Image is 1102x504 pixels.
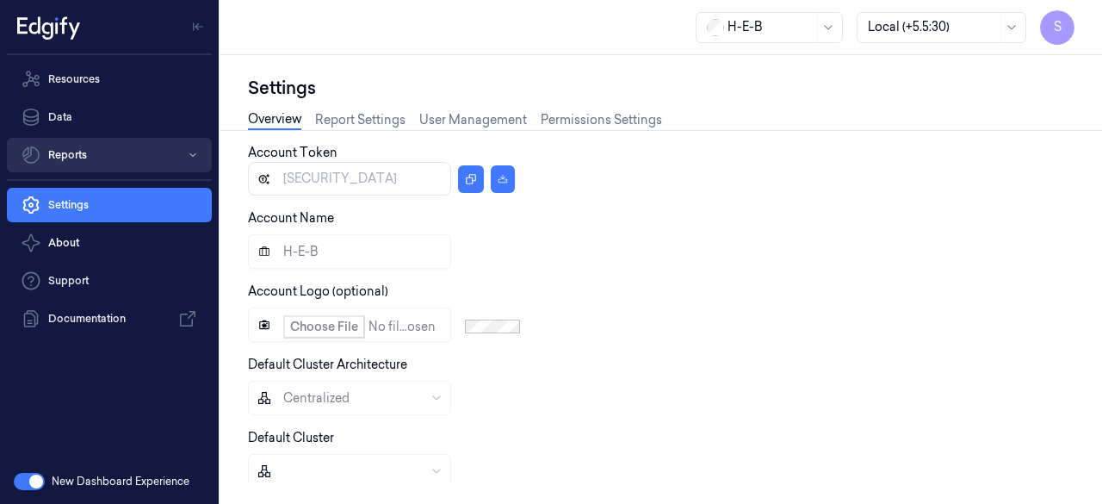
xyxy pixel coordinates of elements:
[1040,10,1074,45] button: S
[7,188,212,222] a: Settings
[248,210,334,226] label: Account Name
[248,308,451,342] input: Account Logo (optional)
[7,226,212,260] button: About
[248,430,334,445] label: Default Cluster
[7,302,212,336] a: Documentation
[541,111,662,129] a: Permissions Settings
[248,76,1074,100] div: Settings
[7,62,212,96] a: Resources
[248,234,451,269] input: Account Name
[7,264,212,298] a: Support
[7,100,212,134] a: Data
[248,145,337,160] label: Account Token
[315,111,406,129] a: Report Settings
[248,357,407,372] label: Default Cluster Architecture
[184,13,212,40] button: Toggle Navigation
[248,110,301,130] a: Overview
[248,283,388,299] label: Account Logo (optional)
[419,111,527,129] a: User Management
[7,138,212,172] button: Reports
